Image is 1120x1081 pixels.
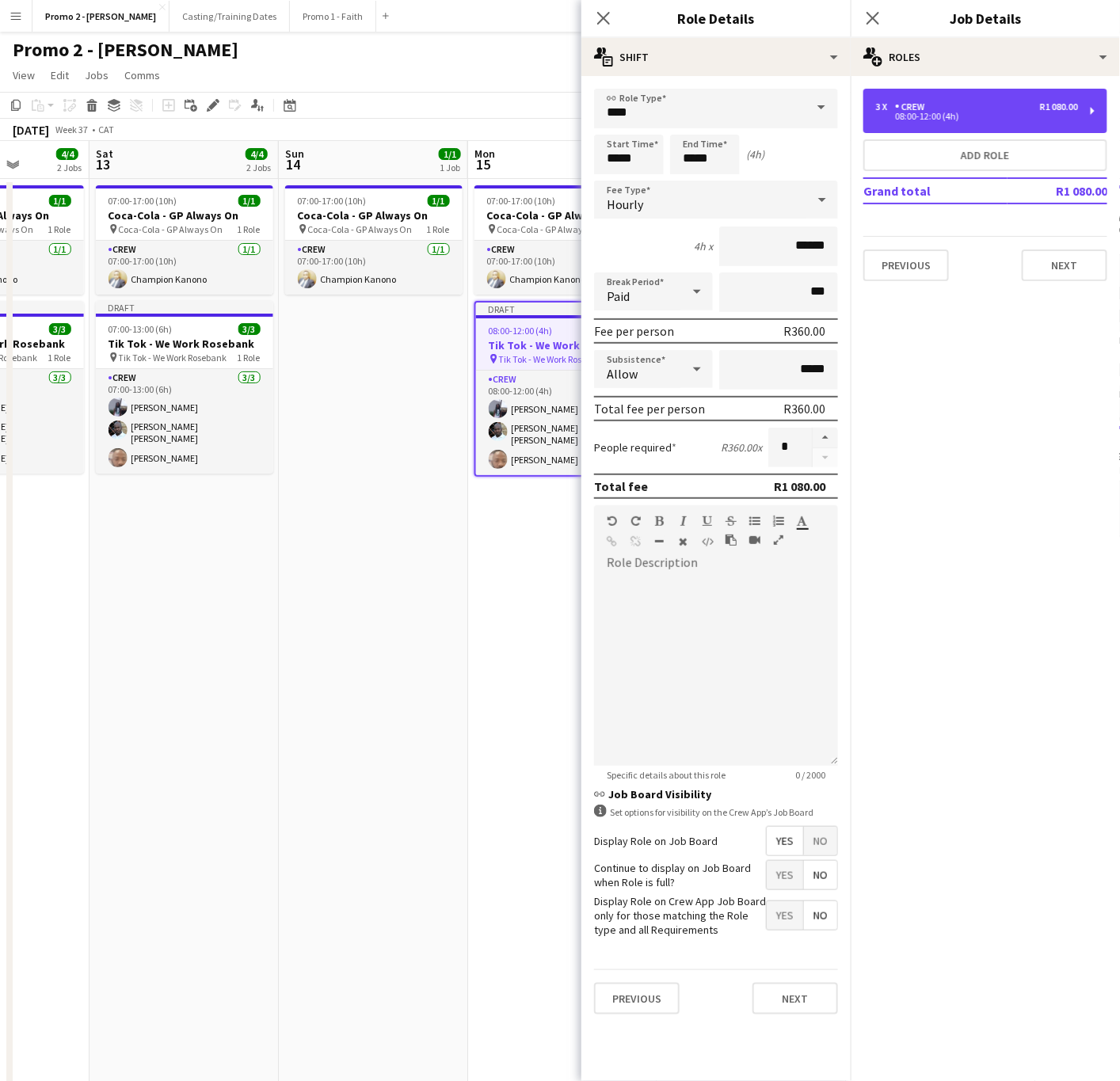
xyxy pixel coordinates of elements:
button: Clear Formatting [678,535,689,548]
span: 07:00-17:00 (10h) [109,195,177,207]
a: Comms [118,65,166,86]
app-job-card: 07:00-17:00 (10h)1/1Coca-Cola - GP Always On Coca-Cola - GP Always On1 RoleCrew1/107:00-17:00 (10... [96,185,273,295]
span: 1/1 [439,148,461,160]
h3: Tik Tok - We Work Rosebank [476,338,650,352]
span: No [804,901,837,930]
span: Tik Tok - We Work Rosebank [119,352,227,364]
span: Sun [285,147,304,161]
td: R1 080.00 [1008,178,1107,204]
div: Crew [895,101,931,112]
span: 1/1 [428,195,450,207]
span: 3/3 [238,323,261,335]
h3: Role Details [581,8,851,29]
button: Insert video [749,534,760,546]
span: Yes [767,827,803,855]
div: Shift [581,38,851,76]
button: HTML Code [702,535,713,548]
label: People required [594,440,676,455]
div: 1 Job [440,162,460,173]
app-card-role: Crew1/107:00-17:00 (10h)Champion Kanono [474,241,652,295]
button: Strikethrough [726,515,737,527]
div: Draft [96,301,273,314]
app-card-role: Crew3/308:00-12:00 (4h)[PERSON_NAME][PERSON_NAME] [PERSON_NAME][PERSON_NAME] [476,371,650,475]
app-job-card: Draft08:00-12:00 (4h)3/3Tik Tok - We Work Rosebank Tik Tok - We Work Rosebank1 RoleCrew3/308:00-1... [474,301,652,477]
button: Add role [863,139,1107,171]
h3: Job Board Visibility [594,787,838,801]
div: Draft [476,303,650,315]
button: Increase [813,428,838,448]
span: Mon [474,147,495,161]
div: R1 080.00 [1040,101,1078,112]
button: Unordered List [749,515,760,527]
span: Jobs [85,68,109,82]
span: Specific details about this role [594,769,738,781]
button: Next [1022,249,1107,281]
div: Set options for visibility on the Crew App’s Job Board [594,805,838,820]
h3: Tik Tok - We Work Rosebank [96,337,273,351]
button: Ordered List [773,515,784,527]
app-card-role: Crew3/307:00-13:00 (6h)[PERSON_NAME][PERSON_NAME] [PERSON_NAME][PERSON_NAME] [96,369,273,474]
div: R1 080.00 [774,478,825,494]
button: Fullscreen [773,534,784,546]
div: 4h x [694,239,713,253]
span: 1/1 [49,195,71,207]
div: R360.00 [783,323,825,339]
button: Previous [863,249,949,281]
button: Undo [607,515,618,527]
div: (4h) [746,147,764,162]
app-card-role: Crew1/107:00-17:00 (10h)Champion Kanono [96,241,273,295]
span: Tik Tok - We Work Rosebank [499,353,608,365]
h3: Coca-Cola - GP Always On [474,208,652,223]
button: Previous [594,983,680,1014]
label: Continue to display on Job Board when Role is full? [594,861,766,889]
div: R360.00 x [721,440,762,455]
span: Yes [767,901,803,930]
span: 07:00-17:00 (10h) [487,195,556,207]
span: 4/4 [56,148,78,160]
span: Coca-Cola - GP Always On [119,223,223,235]
div: [DATE] [13,122,49,138]
span: Coca-Cola - GP Always On [497,223,602,235]
button: Redo [630,515,642,527]
app-job-card: 07:00-17:00 (10h)1/1Coca-Cola - GP Always On Coca-Cola - GP Always On1 RoleCrew1/107:00-17:00 (10... [285,185,463,295]
div: 2 Jobs [57,162,82,173]
a: Edit [44,65,75,86]
div: R360.00 [783,401,825,417]
span: Comms [124,68,160,82]
button: Underline [702,515,713,527]
div: Draft07:00-13:00 (6h)3/3Tik Tok - We Work Rosebank Tik Tok - We Work Rosebank1 RoleCrew3/307:00-1... [96,301,273,474]
button: Paste as plain text [726,534,737,546]
div: Total fee per person [594,401,705,417]
button: Text Color [797,515,808,527]
span: No [804,827,837,855]
div: Fee per person [594,323,674,339]
button: Horizontal Line [654,535,665,548]
span: 1 Role [48,223,71,235]
h3: Job Details [851,8,1120,29]
span: 07:00-17:00 (10h) [298,195,367,207]
h1: Promo 2 - [PERSON_NAME] [13,38,238,62]
button: Promo 2 - [PERSON_NAME] [32,1,170,32]
span: 4/4 [246,148,268,160]
span: 1 Role [427,223,450,235]
button: Casting/Training Dates [170,1,290,32]
span: 08:00-12:00 (4h) [489,325,553,337]
span: Sat [96,147,113,161]
label: Display Role on Job Board [594,834,718,848]
span: 1/1 [238,195,261,207]
a: View [6,65,41,86]
app-job-card: 07:00-17:00 (10h)1/1Coca-Cola - GP Always On Coca-Cola - GP Always On1 RoleCrew1/107:00-17:00 (10... [474,185,652,295]
td: Grand total [863,178,1008,204]
span: 14 [283,155,304,173]
span: Edit [51,68,69,82]
span: Paid [607,288,630,304]
span: Hourly [607,196,643,212]
a: Jobs [78,65,115,86]
span: 15 [472,155,495,173]
span: No [804,861,837,889]
span: View [13,68,35,82]
div: CAT [98,124,114,135]
span: 1 Role [48,352,71,364]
